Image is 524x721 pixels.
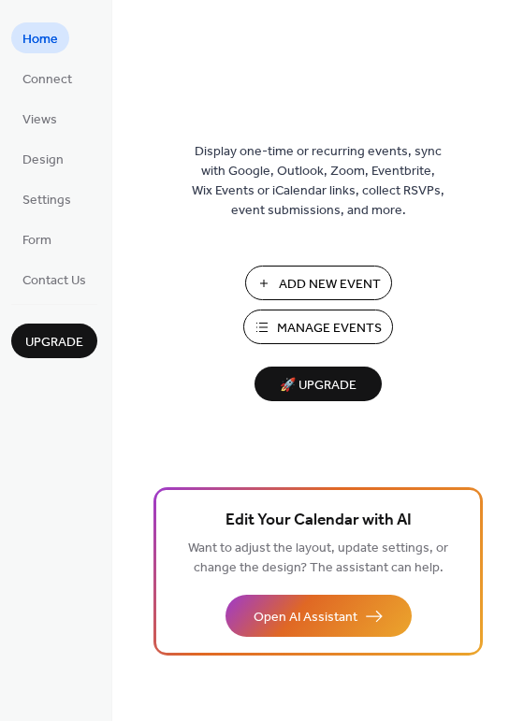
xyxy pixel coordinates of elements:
[22,110,57,130] span: Views
[22,191,71,210] span: Settings
[279,275,381,295] span: Add New Event
[25,333,83,353] span: Upgrade
[22,151,64,170] span: Design
[192,142,444,221] span: Display one-time or recurring events, sync with Google, Outlook, Zoom, Eventbrite, Wix Events or ...
[266,373,371,398] span: 🚀 Upgrade
[188,536,448,581] span: Want to adjust the layout, update settings, or change the design? The assistant can help.
[11,183,82,214] a: Settings
[11,22,69,53] a: Home
[254,608,357,627] span: Open AI Assistant
[255,367,382,401] button: 🚀 Upgrade
[226,508,412,534] span: Edit Your Calendar with AI
[11,103,68,134] a: Views
[22,231,51,251] span: Form
[11,324,97,358] button: Upgrade
[226,595,412,637] button: Open AI Assistant
[22,30,58,50] span: Home
[245,266,392,300] button: Add New Event
[22,70,72,90] span: Connect
[277,319,382,339] span: Manage Events
[11,264,97,295] a: Contact Us
[11,143,75,174] a: Design
[11,63,83,94] a: Connect
[11,224,63,254] a: Form
[22,271,86,291] span: Contact Us
[243,310,393,344] button: Manage Events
